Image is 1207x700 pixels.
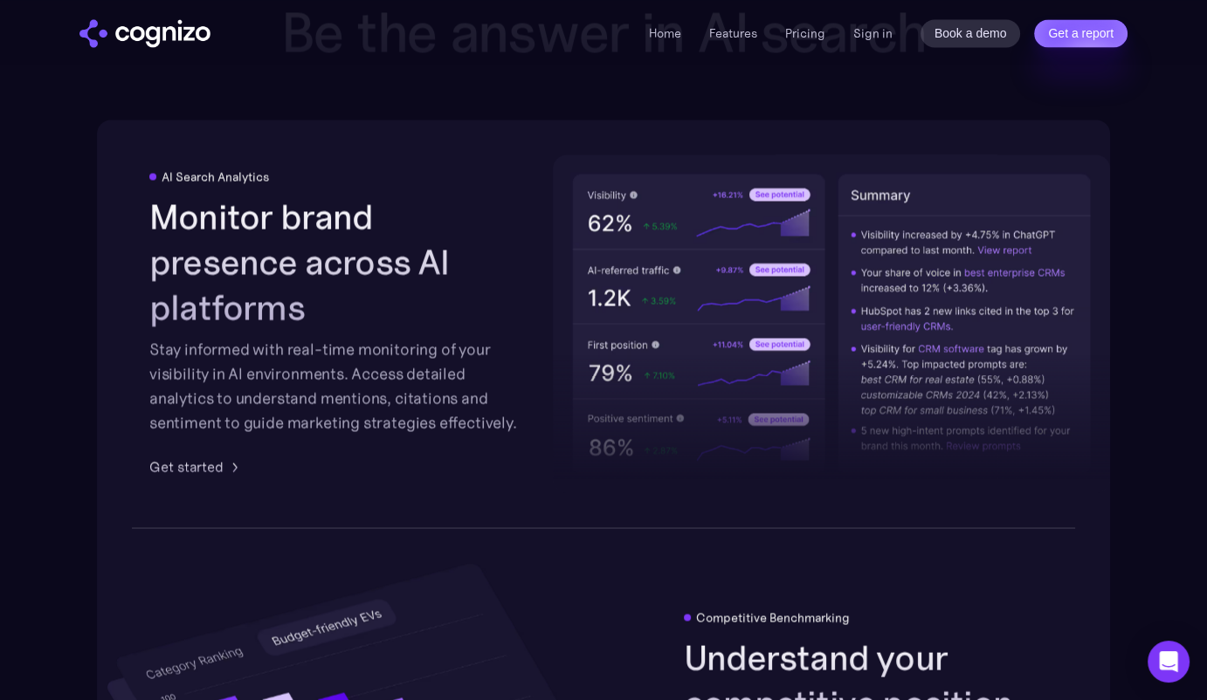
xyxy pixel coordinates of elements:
img: cognizo logo [79,19,210,47]
a: Features [709,25,757,41]
div: Open Intercom Messenger [1148,641,1190,683]
div: Get started [149,456,224,477]
div: Stay informed with real-time monitoring of your visibility in AI environments. Access detailed an... [149,337,523,435]
a: home [79,19,210,47]
h2: Monitor brand presence across AI platforms [149,194,523,330]
div: Competitive Benchmarking [696,610,850,624]
a: Home [649,25,681,41]
div: AI Search Analytics [162,169,269,183]
a: Get started [149,456,245,477]
a: Book a demo [921,19,1021,47]
a: Get a report [1034,19,1128,47]
a: Sign in [853,23,893,44]
a: Pricing [785,25,825,41]
img: AI visibility metrics performance insights [553,154,1110,492]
